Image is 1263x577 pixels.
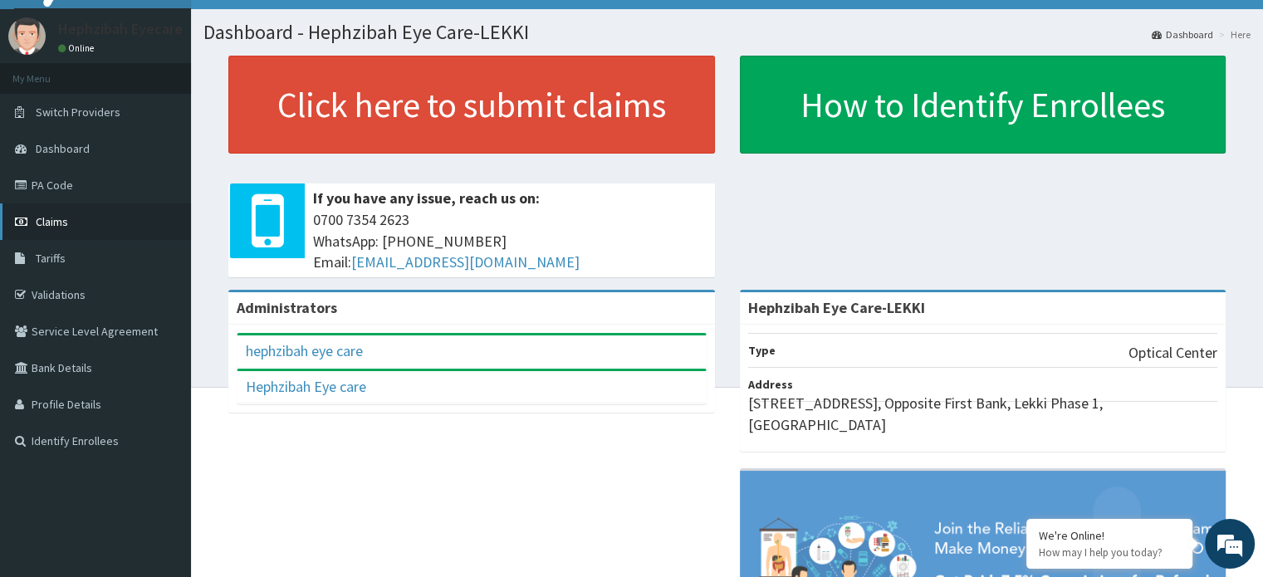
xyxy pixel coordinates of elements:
[36,105,120,120] span: Switch Providers
[748,377,793,392] b: Address
[86,93,279,115] div: Chat with us now
[1152,27,1213,42] a: Dashboard
[313,188,540,208] b: If you have any issue, reach us on:
[351,252,580,271] a: [EMAIL_ADDRESS][DOMAIN_NAME]
[58,42,98,54] a: Online
[31,83,67,125] img: d_794563401_company_1708531726252_794563401
[8,394,316,452] textarea: Type your message and hit 'Enter'
[8,17,46,55] img: User Image
[58,22,183,37] p: Hephzibah Eyecare
[246,377,366,396] a: Hephzibah Eye care
[272,8,312,48] div: Minimize live chat window
[1039,528,1180,543] div: We're Online!
[748,343,776,358] b: Type
[313,209,707,273] span: 0700 7354 2623 WhatsApp: [PHONE_NUMBER] Email:
[748,393,1218,435] p: [STREET_ADDRESS], Opposite First Bank, Lekki Phase 1, [GEOGRAPHIC_DATA]
[228,56,715,154] a: Click here to submit claims
[740,56,1226,154] a: How to Identify Enrollees
[237,298,337,317] b: Administrators
[36,251,66,266] span: Tariffs
[246,341,363,360] a: hephzibah eye care
[36,214,68,229] span: Claims
[36,141,90,156] span: Dashboard
[1215,27,1251,42] li: Here
[96,179,229,347] span: We're online!
[1039,545,1180,560] p: How may I help you today?
[1128,342,1217,364] p: Optical Center
[203,22,1251,43] h1: Dashboard - Hephzibah Eye Care-LEKKI
[748,298,925,317] strong: Hephzibah Eye Care-LEKKI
